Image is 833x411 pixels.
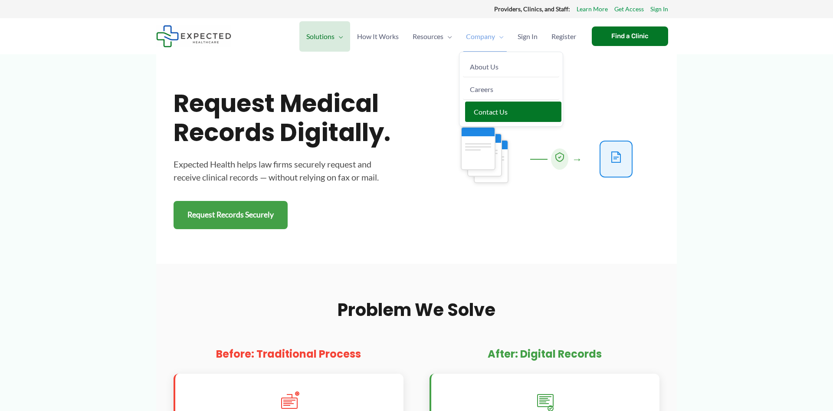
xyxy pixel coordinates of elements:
div: → [572,149,582,169]
a: SolutionsMenu Toggle [299,21,350,52]
a: ResourcesMenu Toggle [406,21,459,52]
a: About Us [463,56,559,77]
a: Register [544,21,583,52]
span: Solutions [306,21,335,52]
strong: Providers, Clinics, and Staff: [494,5,570,13]
a: Find a Clinic [592,26,668,46]
span: Register [551,21,576,52]
a: Request Records Securely [174,201,288,229]
span: About Us [470,62,498,71]
span: Menu Toggle [335,21,343,52]
a: Contact Us [465,102,561,122]
p: Expected Health helps law firms securely request and receive clinical records — without relying o... [174,158,399,184]
a: Careers [463,79,559,100]
a: Learn More [577,3,608,15]
a: How It Works [350,21,406,52]
span: Menu Toggle [495,21,504,52]
h3: After: Digital Records [430,347,659,361]
h3: Before: Traditional Process [174,347,403,361]
span: Contact Us [474,108,508,116]
a: Sign In [511,21,544,52]
a: Sign In [650,3,668,15]
img: Expected Healthcare Logo - side, dark font, small [156,25,231,47]
span: Careers [470,85,493,93]
span: How It Works [357,21,399,52]
span: Sign In [518,21,538,52]
h1: Request medical records digitally. [174,89,399,147]
a: CompanyMenu Toggle [459,21,511,52]
nav: Primary Site Navigation [299,21,583,52]
a: Get Access [614,3,644,15]
h2: Problem We Solve [174,299,659,321]
span: Resources [413,21,443,52]
span: Menu Toggle [443,21,452,52]
span: Company [466,21,495,52]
